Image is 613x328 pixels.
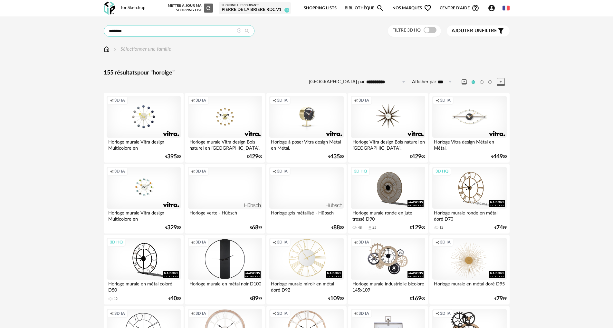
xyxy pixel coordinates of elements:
[114,169,125,174] span: 3D IA
[196,169,206,174] span: 3D IA
[309,79,365,85] label: [GEOGRAPHIC_DATA] par
[496,225,503,230] span: 74
[185,93,265,163] a: Creation icon 3D IA Horloge murale Vitra design Bois naturel en [GEOGRAPHIC_DATA]. €42900
[436,98,439,103] span: Creation icon
[488,4,498,12] span: Account Circle icon
[104,235,184,304] a: 3D HQ Horloge murale en métal coloré D50 12 €4000
[348,164,428,234] a: 3D HQ Horloge murale ronde en jute tressé D90 48 Download icon 25 €12900
[432,280,506,293] div: Horloge murale en métal doré D95
[440,4,479,12] span: Centre d'aideHelp Circle Outline icon
[196,311,206,316] span: 3D IA
[328,296,344,301] div: € 00
[436,311,439,316] span: Creation icon
[497,27,505,35] span: Filter icon
[167,4,213,13] div: Mettre à jour ma Shopping List
[348,93,428,163] a: Creation icon 3D IA Horloge Vitra design Bois naturel en [GEOGRAPHIC_DATA]. €42900
[412,79,436,85] label: Afficher par
[222,4,288,13] a: Shopping List courante pierre de la briere RDC V1 18
[188,280,262,293] div: Horloge murale en métal noir D100
[277,169,288,174] span: 3D IA
[333,225,340,230] span: 88
[392,1,432,16] span: Nos marques
[104,93,184,163] a: Creation icon 3D IA Horloge murale Vitra design Multicolore en [GEOGRAPHIC_DATA]. €39500
[429,164,509,234] a: 3D HQ Horloge murale ronde en métal doré D70 12 €7499
[269,280,343,293] div: Horloge murale miroir en métal doré D92
[273,240,276,245] span: Creation icon
[354,240,358,245] span: Creation icon
[452,28,482,33] span: Ajouter un
[273,311,276,316] span: Creation icon
[110,98,114,103] span: Creation icon
[107,209,181,222] div: Horloge murale Vitra design Multicolore en [GEOGRAPHIC_DATA].
[494,296,507,301] div: € 99
[412,296,421,301] span: 169
[273,169,276,174] span: Creation icon
[107,138,181,151] div: Horloge murale Vitra design Multicolore en [GEOGRAPHIC_DATA].
[104,164,184,234] a: Creation icon 3D IA Horloge murale Vitra design Multicolore en [GEOGRAPHIC_DATA]. €32900
[410,296,425,301] div: € 00
[440,240,451,245] span: 3D IA
[137,70,175,76] span: pour "horolge"
[277,311,288,316] span: 3D IA
[496,296,503,301] span: 79
[104,45,110,53] img: svg+xml;base64,PHN2ZyB3aWR0aD0iMTYiIGhlaWdodD0iMTciIHZpZXdCb3g9IjAgMCAxNiAxNyIgZmlsbD0ibm9uZSIgeG...
[107,280,181,293] div: Horloge murale en métal coloré D50
[269,138,343,151] div: Horloge à poser Vitra design Métal en Métal.
[328,154,344,159] div: € 00
[110,311,114,316] span: Creation icon
[432,209,506,222] div: Horloge murale ronde en métal doré D70
[440,311,451,316] span: 3D IA
[493,154,503,159] span: 449
[488,4,495,12] span: Account Circle icon
[196,98,206,103] span: 3D IA
[222,7,288,13] div: pierre de la briere RDC V1
[376,4,384,12] span: Magnify icon
[351,280,425,293] div: Horloge murale industrielle bicolore 145x109
[494,225,507,230] div: € 99
[104,69,510,77] div: 155 résultats
[351,138,425,151] div: Horloge Vitra design Bois naturel en [GEOGRAPHIC_DATA].
[491,154,507,159] div: € 00
[452,28,497,34] span: filtre
[330,154,340,159] span: 435
[354,98,358,103] span: Creation icon
[503,5,510,12] img: fr
[168,296,181,301] div: € 00
[429,93,509,163] a: Creation icon 3D IA Horloge Vitra design Métal en Métal. €44900
[191,98,195,103] span: Creation icon
[429,235,509,304] a: Creation icon 3D IA Horloge murale en métal doré D95 €7999
[188,138,262,151] div: Horloge murale Vitra design Bois naturel en [GEOGRAPHIC_DATA].
[410,225,425,230] div: € 00
[165,154,181,159] div: € 00
[170,296,177,301] span: 40
[368,225,372,230] span: Download icon
[222,4,288,7] div: Shopping List courante
[247,154,262,159] div: € 00
[266,164,346,234] a: Creation icon 3D IA Horloge gris métallisé - Hübsch €8800
[273,98,276,103] span: Creation icon
[191,311,195,316] span: Creation icon
[266,235,346,304] a: Creation icon 3D IA Horloge murale miroir en métal doré D92 €10900
[433,167,451,175] div: 3D HQ
[359,240,369,245] span: 3D IA
[439,225,443,230] div: 12
[359,311,369,316] span: 3D IA
[424,4,432,12] span: Heart Outline icon
[112,45,171,53] div: Sélectionner une famille
[351,209,425,222] div: Horloge murale ronde en jute tressé D90
[185,235,265,304] a: Creation icon 3D IA Horloge murale en métal noir D100 €8999
[432,138,506,151] div: Horloge Vitra design Métal en Métal.
[277,98,288,103] span: 3D IA
[114,297,118,301] div: 12
[206,6,211,10] span: Refresh icon
[110,169,114,174] span: Creation icon
[372,225,376,230] div: 25
[191,169,195,174] span: Creation icon
[304,1,337,16] a: Shopping Lists
[114,311,125,316] span: 3D IA
[185,164,265,234] a: Creation icon 3D IA Horloge verte - Hübsch €6899
[112,45,118,53] img: svg+xml;base64,PHN2ZyB3aWR0aD0iMTYiIGhlaWdodD0iMTYiIHZpZXdCb3g9IjAgMCAxNiAxNiIgZmlsbD0ibm9uZSIgeG...
[121,5,146,11] div: for Sketchup
[440,98,451,103] span: 3D IA
[354,311,358,316] span: Creation icon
